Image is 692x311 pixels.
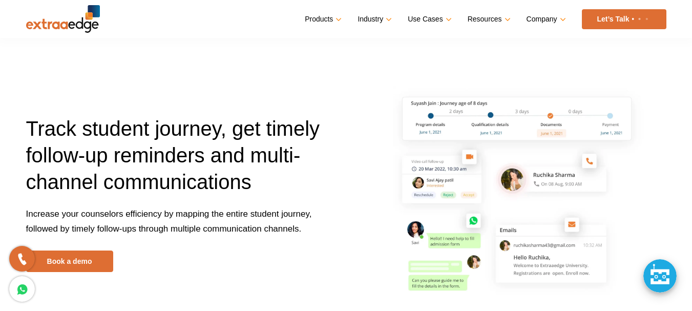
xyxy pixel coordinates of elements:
[582,9,666,29] a: Let’s Talk
[393,86,660,301] img: crm use for counselors
[26,251,113,272] a: Book a demo
[26,117,320,193] span: Track student journey, get timely follow-up reminders and multi-channel communications
[643,259,677,293] div: Chat
[527,12,564,27] a: Company
[408,12,449,27] a: Use Cases
[358,12,390,27] a: Industry
[468,12,509,27] a: Resources
[305,12,340,27] a: Products
[26,209,312,234] span: Increase your counselors efficiency by mapping the entire student journey, followed by timely fol...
